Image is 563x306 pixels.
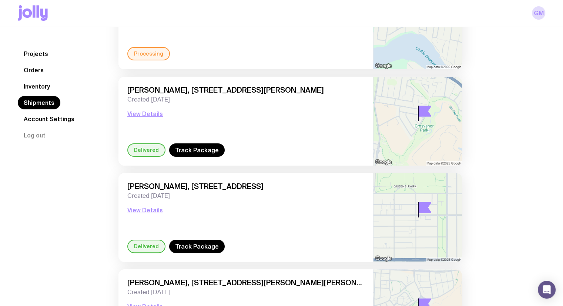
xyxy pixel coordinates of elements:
[373,173,462,262] img: staticmap
[127,206,163,214] button: View Details
[18,96,60,109] a: Shipments
[127,192,364,200] span: Created [DATE]
[127,182,364,191] span: [PERSON_NAME], [STREET_ADDRESS]
[127,289,364,296] span: Created [DATE]
[127,86,364,94] span: [PERSON_NAME], [STREET_ADDRESS][PERSON_NAME]
[127,278,364,287] span: [PERSON_NAME], [STREET_ADDRESS][PERSON_NAME][PERSON_NAME]
[127,96,364,103] span: Created [DATE]
[18,80,56,93] a: Inventory
[127,109,163,118] button: View Details
[532,6,545,20] a: GM
[127,47,170,60] div: Processing
[18,129,51,142] button: Log out
[18,47,54,60] a: Projects
[373,77,462,166] img: staticmap
[169,143,225,157] a: Track Package
[538,281,556,299] div: Open Intercom Messenger
[18,112,80,126] a: Account Settings
[127,240,165,253] div: Delivered
[18,63,50,77] a: Orders
[127,143,165,157] div: Delivered
[169,240,225,253] a: Track Package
